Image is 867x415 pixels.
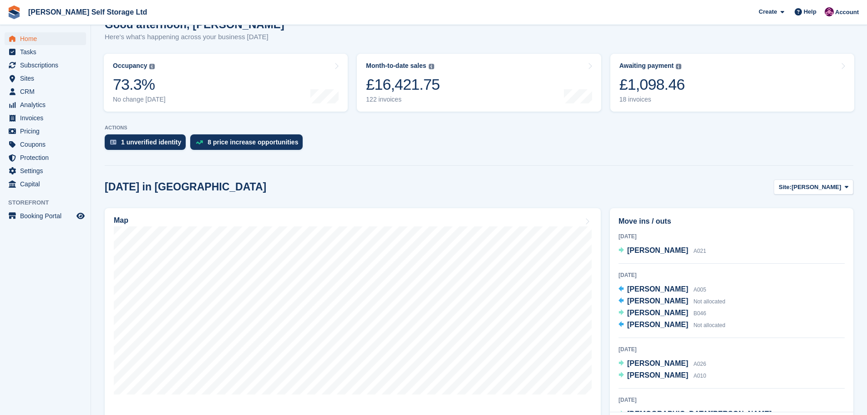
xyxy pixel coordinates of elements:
span: [PERSON_NAME] [627,246,688,254]
span: [PERSON_NAME] [627,321,688,328]
a: menu [5,125,86,138]
div: [DATE] [619,396,845,404]
span: Invoices [20,112,75,124]
a: menu [5,151,86,164]
a: 8 price increase opportunities [190,134,307,154]
div: Month-to-date sales [366,62,426,70]
h2: [DATE] in [GEOGRAPHIC_DATA] [105,181,266,193]
span: Settings [20,164,75,177]
div: 8 price increase opportunities [208,138,298,146]
span: CRM [20,85,75,98]
a: Awaiting payment £1,098.46 18 invoices [610,54,854,112]
img: price_increase_opportunities-93ffe204e8149a01c8c9dc8f82e8f89637d9d84a8eef4429ea346261dce0b2c0.svg [196,140,203,144]
a: Occupancy 73.3% No change [DATE] [104,54,348,112]
a: menu [5,164,86,177]
span: Sites [20,72,75,85]
span: Home [20,32,75,45]
span: Capital [20,178,75,190]
img: icon-info-grey-7440780725fd019a000dd9b08b2336e03edf1995a4989e88bcd33f0948082b44.svg [429,64,434,69]
h2: Move ins / outs [619,216,845,227]
span: A010 [694,373,706,379]
a: menu [5,46,86,58]
span: [PERSON_NAME] [627,371,688,379]
span: Help [804,7,816,16]
button: Site: [PERSON_NAME] [774,179,853,195]
a: [PERSON_NAME] Not allocated [619,319,725,331]
span: Not allocated [694,298,725,305]
span: [PERSON_NAME] [627,359,688,367]
img: stora-icon-8386f47178a22dfd0bd8f6a31ec36ba5ce8667c1dd55bd0f319d3a0aa187defe.svg [7,5,21,19]
span: Site: [779,183,791,192]
span: Create [759,7,777,16]
span: Booking Portal [20,210,75,222]
span: Coupons [20,138,75,151]
div: [DATE] [619,232,845,241]
span: Tasks [20,46,75,58]
a: Month-to-date sales £16,421.75 122 invoices [357,54,601,112]
span: [PERSON_NAME] [791,183,841,192]
h2: Map [114,216,128,225]
p: Here's what's happening across your business [DATE] [105,32,284,42]
a: [PERSON_NAME] A010 [619,370,706,382]
span: Subscriptions [20,59,75,72]
div: £1,098.46 [619,75,685,94]
a: [PERSON_NAME] A026 [619,358,706,370]
span: Pricing [20,125,75,138]
a: 1 unverified identity [105,134,190,154]
img: Lydia Wild [825,7,834,16]
div: 122 invoices [366,96,440,103]
a: menu [5,210,86,222]
span: Protection [20,151,75,164]
div: [DATE] [619,345,845,354]
p: ACTIONS [105,125,853,131]
span: A005 [694,287,706,293]
span: Storefront [8,198,91,207]
img: verify_identity-adf6edd0f0f0b5bbfe63781bf79b02c33cf7c696d77639b501bdc392416b5a36.svg [110,139,117,145]
span: Analytics [20,98,75,111]
span: [PERSON_NAME] [627,309,688,317]
span: A021 [694,248,706,254]
a: menu [5,178,86,190]
a: menu [5,72,86,85]
span: Not allocated [694,322,725,328]
span: B046 [694,310,706,317]
span: [PERSON_NAME] [627,285,688,293]
span: A026 [694,361,706,367]
a: menu [5,112,86,124]
img: icon-info-grey-7440780725fd019a000dd9b08b2336e03edf1995a4989e88bcd33f0948082b44.svg [676,64,681,69]
a: menu [5,98,86,111]
span: Account [835,8,859,17]
div: [DATE] [619,271,845,279]
a: menu [5,59,86,72]
div: Awaiting payment [619,62,674,70]
a: [PERSON_NAME] B046 [619,307,706,319]
span: [PERSON_NAME] [627,297,688,305]
div: No change [DATE] [113,96,166,103]
a: [PERSON_NAME] Not allocated [619,296,725,307]
a: menu [5,85,86,98]
a: menu [5,138,86,151]
a: menu [5,32,86,45]
div: 18 invoices [619,96,685,103]
div: £16,421.75 [366,75,440,94]
a: [PERSON_NAME] A005 [619,284,706,296]
img: icon-info-grey-7440780725fd019a000dd9b08b2336e03edf1995a4989e88bcd33f0948082b44.svg [149,64,155,69]
div: 1 unverified identity [121,138,181,146]
div: Occupancy [113,62,147,70]
div: 73.3% [113,75,166,94]
a: [PERSON_NAME] Self Storage Ltd [25,5,151,20]
a: Preview store [75,210,86,221]
a: [PERSON_NAME] A021 [619,245,706,257]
